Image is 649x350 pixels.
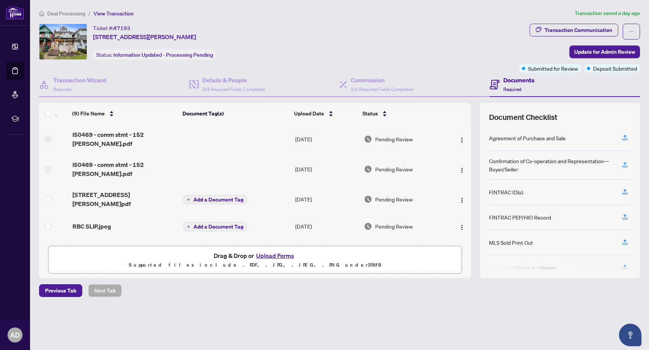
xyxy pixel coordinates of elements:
span: Previous Tab [45,285,76,297]
td: [DATE] [292,214,361,238]
div: Ticket #: [93,24,130,32]
span: View Transaction [94,10,134,17]
div: Confirmation of Co-operation and Representation—Buyer/Seller [489,157,613,173]
span: [STREET_ADDRESS][PERSON_NAME]pdf [72,190,178,208]
img: Document Status [364,165,372,173]
td: [DATE] [292,184,361,214]
span: Deal Processing [47,10,85,17]
img: Logo [459,197,465,203]
th: Status [359,103,445,124]
span: Add a Document Tag [193,224,243,229]
div: Transaction Communication [545,24,612,36]
button: Transaction Communication [530,24,618,36]
img: Document Status [364,195,372,203]
span: Pending Review [375,222,413,230]
th: (9) File Name [69,103,180,124]
span: Upload Date [294,109,324,118]
p: Supported files include .PDF, .JPG, .JPEG, .PNG under 25 MB [53,261,457,270]
button: Logo [456,133,468,145]
span: Pending Review [375,165,413,173]
span: Drag & Drop or [214,251,296,261]
img: Logo [459,224,465,230]
span: Document Checklist [489,112,557,123]
span: Deposit Submitted [593,64,637,73]
div: FINTRAC PEP/HIO Record [489,213,551,221]
td: [DATE] [292,154,361,184]
span: Drag & Drop orUpload FormsSupported files include .PDF, .JPG, .JPEG, .PNG under25MB [48,246,462,274]
td: [DATE] [292,238,361,268]
h4: Details & People [202,76,265,85]
span: plus [187,225,190,229]
img: Document Status [364,135,372,143]
div: MLS Sold Print Out [489,238,533,247]
span: l50469 - comm stmt - 152 [PERSON_NAME].pdf [72,130,178,148]
span: Status [362,109,378,118]
th: Document Tag(s) [180,103,291,124]
span: 3/3 Required Fields Completed [202,86,265,92]
td: [DATE] [292,124,361,154]
span: ellipsis [629,29,634,34]
img: Logo [459,167,465,173]
button: Add a Document Tag [183,195,247,204]
button: Open asap [619,324,641,346]
img: Logo [459,137,465,143]
button: Next Tab [88,284,122,297]
div: Agreement of Purchase and Sale [489,134,566,142]
button: Update for Admin Review [569,45,640,58]
span: Required [503,86,521,92]
span: Pending Review [375,135,413,143]
th: Upload Date [291,103,359,124]
img: IMG-W12309481_1.jpg [39,24,87,59]
div: Status: [93,50,216,60]
span: Update for Admin Review [574,46,635,58]
span: l50469 - comm stmt - 152 [PERSON_NAME].pdf [72,160,178,178]
span: [STREET_ADDRESS][PERSON_NAME] [93,32,196,41]
span: Pending Review [375,195,413,203]
span: AD [10,330,20,340]
span: Information Updated - Processing Pending [113,52,213,58]
span: (9) File Name [72,109,105,118]
h4: Transaction Wizard [53,76,106,85]
img: Document Status [364,222,372,230]
span: RBC SLIP.jpeg [72,222,111,231]
button: Previous Tab [39,284,82,297]
button: Upload Forms [254,251,296,261]
span: plus [187,198,190,202]
h4: Commission [351,76,413,85]
span: Submitted for Review [528,64,578,73]
span: Add a Document Tag [193,197,243,202]
button: Logo [456,193,468,205]
li: / [88,9,91,18]
img: logo [6,6,24,20]
span: 47193 [113,25,130,32]
button: Logo [456,163,468,175]
button: Add a Document Tag [183,222,247,231]
div: FINTRAC ID(s) [489,188,523,196]
span: Required [53,86,71,92]
article: Transaction saved a day ago [575,9,640,18]
h4: Documents [503,76,534,85]
span: home [39,11,44,16]
span: 2/2 Required Fields Completed [351,86,413,92]
button: Logo [456,220,468,232]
